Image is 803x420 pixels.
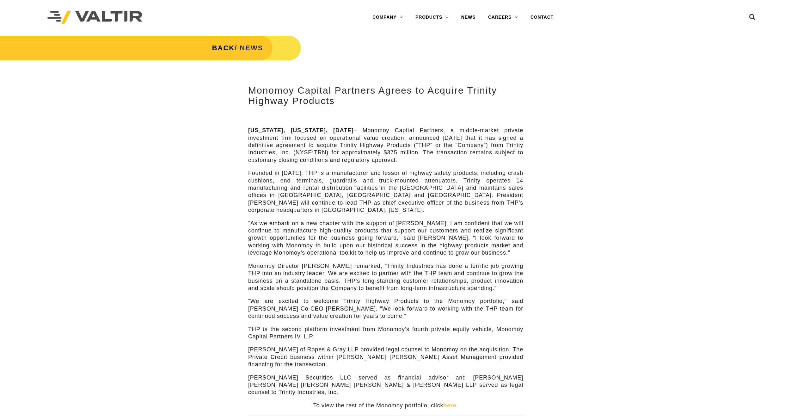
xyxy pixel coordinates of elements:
[47,11,142,24] img: Valtir
[366,11,409,24] a: COMPANY
[524,11,560,24] a: CONTACT
[482,11,524,24] a: CAREERS
[248,374,523,396] p: [PERSON_NAME] Securities LLC served as financial advisor and [PERSON_NAME] [PERSON_NAME] [PERSON_...
[443,402,456,409] a: here
[409,11,455,24] a: PRODUCTS
[248,326,523,341] p: THP is the second platform investment from Monomoy’s fourth private equity vehicle, Monomoy Capit...
[248,170,523,214] p: Founded in [DATE], THP is a manufacturer and lessor of highway safety products, including crash c...
[248,220,523,257] p: “As we embark on a new chapter with the support of [PERSON_NAME], I am confident that we will con...
[212,44,235,52] a: BACK
[248,402,523,409] p: To view the rest of the Monomoy portfolio, click .
[248,298,523,320] p: “We are excited to welcome Trinity Highway Products to the Monomoy portfolio,” said [PERSON_NAME]...
[212,44,263,52] strong: / NEWS
[248,127,523,164] p: – Monomoy Capital Partners, a middle-market private investment firm focused on operational value ...
[248,346,523,368] p: [PERSON_NAME] of Ropes & Gray LLP provided legal counsel to Monomoy on the acquisition. The Priva...
[455,11,482,24] a: NEWS
[248,85,523,106] h2: Monomoy Capital Partners Agrees to Acquire Trinity Highway Products
[248,262,523,292] p: Monomoy Director [PERSON_NAME] remarked, “Trinity Industries has done a terrific job growing THP ...
[248,127,354,133] strong: [US_STATE], [US_STATE], [DATE]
